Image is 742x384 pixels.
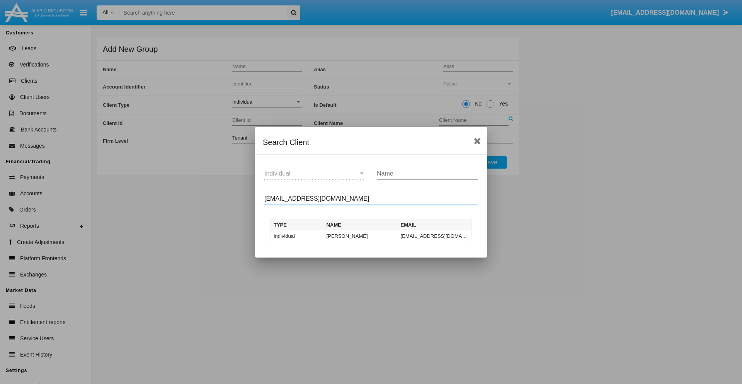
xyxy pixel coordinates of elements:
th: Email [398,219,472,230]
span: Individual [264,170,291,177]
th: Name [323,219,398,230]
td: [EMAIL_ADDRESS][DOMAIN_NAME] [398,230,472,242]
th: Type [271,219,323,230]
td: [PERSON_NAME] [323,230,398,242]
td: Individual [271,230,323,242]
div: Search Client [263,136,479,148]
